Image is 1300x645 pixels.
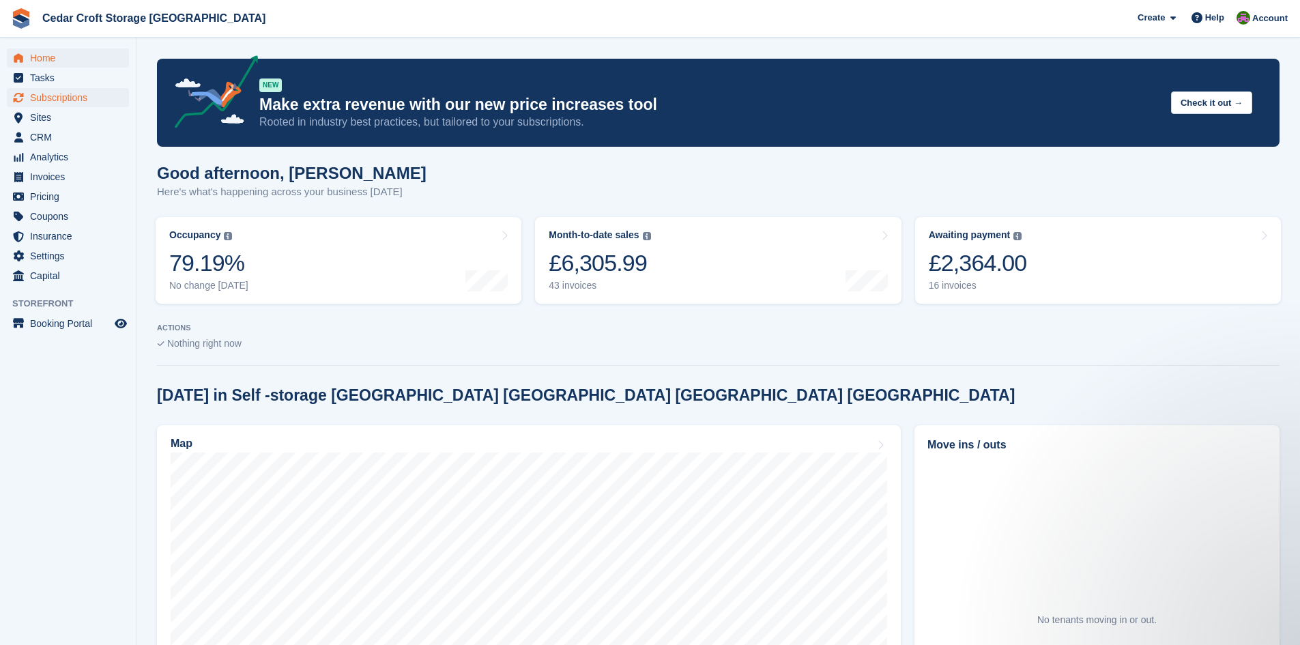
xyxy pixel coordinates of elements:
div: 16 invoices [929,280,1027,291]
a: menu [7,314,129,333]
span: Create [1138,11,1165,25]
div: No tenants moving in or out. [1037,613,1157,627]
span: Account [1252,12,1288,25]
a: Cedar Croft Storage [GEOGRAPHIC_DATA] [37,7,271,29]
a: Awaiting payment £2,364.00 16 invoices [915,217,1281,304]
span: Storefront [12,297,136,311]
a: menu [7,68,129,87]
p: Rooted in industry best practices, but tailored to your subscriptions. [259,115,1160,130]
span: Sites [30,108,112,127]
img: icon-info-grey-7440780725fd019a000dd9b08b2336e03edf1995a4989e88bcd33f0948082b44.svg [224,232,232,240]
a: menu [7,108,129,127]
a: menu [7,147,129,167]
p: ACTIONS [157,324,1280,332]
button: Check it out → [1171,91,1252,114]
a: menu [7,48,129,68]
h2: Move ins / outs [927,437,1267,453]
span: Subscriptions [30,88,112,107]
span: CRM [30,128,112,147]
span: Insurance [30,227,112,246]
span: Booking Portal [30,314,112,333]
div: NEW [259,78,282,92]
a: menu [7,88,129,107]
span: Capital [30,266,112,285]
h2: [DATE] in Self -storage [GEOGRAPHIC_DATA] [GEOGRAPHIC_DATA] [GEOGRAPHIC_DATA] [GEOGRAPHIC_DATA] [157,386,1015,405]
div: Occupancy [169,229,220,241]
div: 79.19% [169,249,248,277]
img: price-adjustments-announcement-icon-8257ccfd72463d97f412b2fc003d46551f7dbcb40ab6d574587a9cd5c0d94... [163,55,259,133]
div: Month-to-date sales [549,229,639,241]
h2: Map [171,438,192,450]
a: menu [7,207,129,226]
img: icon-info-grey-7440780725fd019a000dd9b08b2336e03edf1995a4989e88bcd33f0948082b44.svg [1013,232,1022,240]
a: Preview store [113,315,129,332]
span: Tasks [30,68,112,87]
span: Help [1205,11,1224,25]
h1: Good afternoon, [PERSON_NAME] [157,164,427,182]
span: Analytics [30,147,112,167]
a: menu [7,266,129,285]
img: Mark Orchard [1237,11,1250,25]
div: 43 invoices [549,280,650,291]
span: Coupons [30,207,112,226]
a: menu [7,246,129,266]
div: Awaiting payment [929,229,1011,241]
span: Invoices [30,167,112,186]
div: £2,364.00 [929,249,1027,277]
span: Settings [30,246,112,266]
a: menu [7,187,129,206]
p: Here's what's happening across your business [DATE] [157,184,427,200]
span: Pricing [30,187,112,206]
a: menu [7,128,129,147]
a: menu [7,167,129,186]
div: No change [DATE] [169,280,248,291]
span: Home [30,48,112,68]
a: Occupancy 79.19% No change [DATE] [156,217,521,304]
img: icon-info-grey-7440780725fd019a000dd9b08b2336e03edf1995a4989e88bcd33f0948082b44.svg [643,232,651,240]
a: menu [7,227,129,246]
span: Nothing right now [167,338,242,349]
img: blank_slate_check_icon-ba018cac091ee9be17c0a81a6c232d5eb81de652e7a59be601be346b1b6ddf79.svg [157,341,164,347]
img: stora-icon-8386f47178a22dfd0bd8f6a31ec36ba5ce8667c1dd55bd0f319d3a0aa187defe.svg [11,8,31,29]
div: £6,305.99 [549,249,650,277]
p: Make extra revenue with our new price increases tool [259,95,1160,115]
a: Month-to-date sales £6,305.99 43 invoices [535,217,901,304]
